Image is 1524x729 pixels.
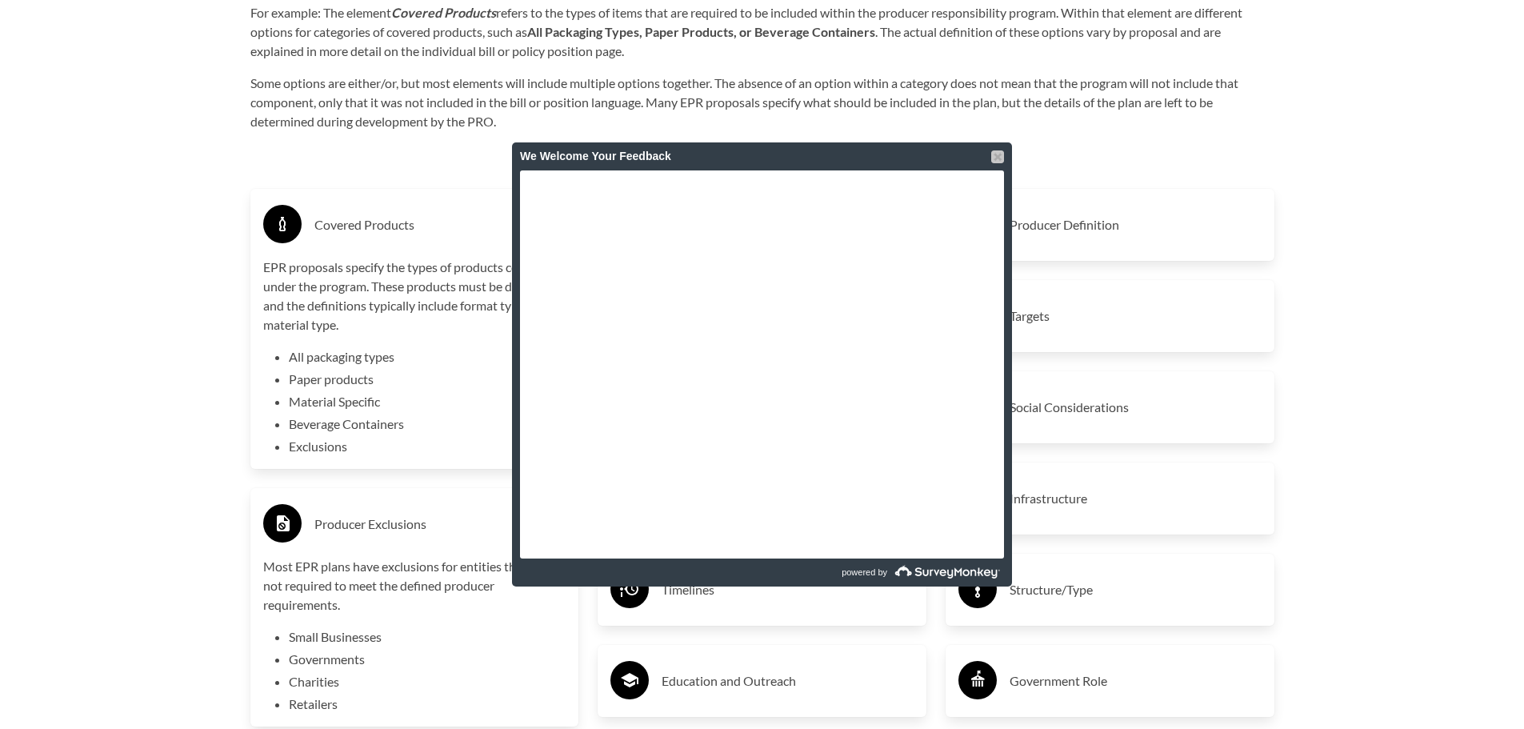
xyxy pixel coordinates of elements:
a: powered by [764,559,1004,587]
li: Governments [289,650,566,669]
p: EPR proposals specify the types of products covered under the program. These products must be def... [263,258,566,334]
h3: Producer Definition [1010,212,1262,238]
p: Some options are either/or, but most elements will include multiple options together. The absence... [250,74,1274,131]
p: Most EPR plans have exclusions for entities that are not required to meet the defined producer re... [263,557,566,615]
li: Retailers [289,695,566,714]
h3: Infrastructure [1010,486,1262,511]
li: All packaging types [289,347,566,367]
strong: All Packaging Types, Paper Products, or Beverage Containers [527,24,875,39]
li: Beverage Containers [289,415,566,434]
li: Small Businesses [289,627,566,647]
h3: Structure/Type [1010,577,1262,603]
li: Charities [289,672,566,691]
h3: Timelines [662,577,914,603]
span: powered by [842,559,887,587]
strong: Covered Products [391,5,496,20]
h3: Education and Outreach [662,668,914,694]
h3: Targets [1010,303,1262,329]
li: Exclusions [289,437,566,456]
h3: Social Considerations [1010,395,1262,420]
li: Paper products [289,370,566,389]
h3: Producer Exclusions [314,511,566,537]
li: Material Specific [289,392,566,411]
p: For example: The element refers to the types of items that are required to be included within the... [250,3,1274,61]
div: We Welcome Your Feedback [520,142,1004,170]
h3: Covered Products [314,212,566,238]
h3: Government Role [1010,668,1262,694]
